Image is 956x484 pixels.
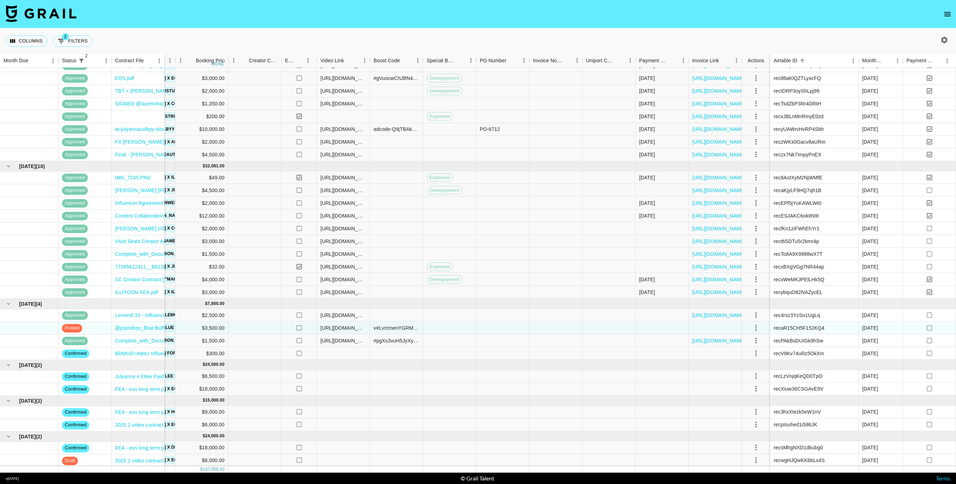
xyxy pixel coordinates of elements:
[862,311,878,318] div: Aug '25
[750,442,762,454] button: select merge strategy
[862,263,878,270] div: Jul '25
[774,54,797,68] div: Airtable ID
[750,136,762,148] button: select merge strategy
[239,56,249,65] button: Sort
[750,248,762,260] button: select merge strategy
[115,324,357,332] a: @jcamilsss_Blue Buffalo Tastefuls Kitty's Most Wanted 2025 Influencer Agreement and SOW_FEA.docx.pdf
[62,312,88,319] span: approved
[175,97,228,110] div: $1,350.00
[774,138,825,145] div: reczWKx0Gacv8aURm
[692,75,746,82] a: [URL][DOMAIN_NAME]
[370,54,423,68] div: Boost Code
[115,126,249,133] a: at-julyannacolbyy-dove-x-campfire-influencer-contract-1.pdf
[76,56,86,66] div: 2 active filters
[668,56,678,65] button: Sort
[750,98,762,110] button: select merge strategy
[506,56,516,65] button: Sort
[774,311,820,318] div: rec4rsz3YzSo1UgLq
[175,235,228,248] div: $3,000.00
[750,334,762,346] button: select merge strategy
[115,187,261,194] a: [PERSON_NAME] [PERSON_NAME] Talent Agreement.docx.pdf
[639,174,655,181] div: 7/15/2025
[750,197,762,209] button: select merge strategy
[639,289,655,296] div: 7/15/2025
[774,151,821,158] div: reczx7Nk7ImpyPnEX
[427,187,462,194] span: Downpayment
[115,250,238,258] a: Complete_with_Docusign_Complete_with_Docusig.pdf
[466,55,476,66] button: Menu
[4,299,13,309] button: hide children
[774,113,824,120] div: recvJBLnMnRmyE0zd
[128,311,222,319] a: @1araquinn x Lemon8 August Promo
[19,163,36,170] span: [DATE]
[742,54,770,68] div: Actions
[128,86,212,95] a: Groommen - Custum Suuit Promo
[719,56,729,65] button: Sort
[115,54,144,68] div: Contract File
[862,151,878,158] div: Jun '25
[228,55,239,66] button: Menu
[128,349,212,358] a: [PERSON_NAME] for BRMUDxAteez
[249,54,278,68] div: Creator Commmission Override
[750,383,762,395] button: select merge strategy
[774,238,819,245] div: rect6SDTu5r2kmr4p
[320,138,366,145] div: https://www.instagram.com/p/DLTCWtYhiOe/?hl=en
[320,87,366,94] div: https://www.tiktok.com/@jcamilsss/video/7512226138693831966
[519,55,529,66] button: Menu
[228,54,281,68] div: Creator Commmission Override
[320,151,366,158] div: https://www.tiktok.com/@laurenrbarnwell/video/7511757988495936814?is_from_webapp=1&web_id=7384127...
[62,151,88,158] span: approved
[344,56,354,65] button: Sort
[62,54,76,68] div: Status
[427,88,462,94] span: Downpayment
[692,276,746,283] a: [URL][DOMAIN_NAME]
[320,289,366,296] div: https://www.tiktok.com/@laurenrbarnwell/video/7525125681336831245
[427,113,453,120] span: Expenses
[774,250,823,258] div: recTo8A9X9988wX7T
[115,62,251,69] a: Mavely Campaign Agreement - Nordstrom Rack June (1).pdf
[6,5,76,22] img: Grail Talent
[62,100,88,107] span: approved
[750,454,762,466] button: select merge strategy
[750,261,762,273] button: select merge strategy
[62,174,88,181] span: approved
[175,55,186,66] button: Menu
[774,337,823,344] div: recPAkBsDUIGk9hSw
[115,138,308,145] a: FX [PERSON_NAME] x Amazon - Contract Extension Addendum ([DATE]-[DATE]).pdf
[62,264,88,270] span: approved
[692,337,746,344] a: [URL][DOMAIN_NAME]
[62,139,88,145] span: approved
[692,225,746,232] a: [URL][DOMAIN_NAME]
[175,334,228,347] div: $1,500.00
[374,126,419,133] div: adcode-Q9jTBAkdFe7ej5oG18CBmfF7IcI00w5Ny2xvW5zgJCYiGfbQ1sSSRip-Ka1aNWi4j5o
[862,87,878,94] div: Jun '25
[115,312,234,319] a: Lemon8 33 - Influencer Agreement (@1araquinn).pdf
[692,113,746,120] a: [URL][DOMAIN_NAME]
[320,263,366,270] div: https://www.tiktok.com/@laurenrbarnwell/video/7536058614876884279
[175,209,228,222] div: $12,000.00
[678,55,689,66] button: Menu
[115,386,195,393] a: FEA - eos long term partnership.pdf
[115,75,134,82] a: EOS.pdf
[48,56,58,66] button: Menu
[115,444,195,451] a: FEA - eos long term partnership.pdf
[862,276,878,283] div: Jul '25
[115,151,181,158] a: Final - [PERSON_NAME].pdf
[750,110,762,122] button: select merge strategy
[62,276,88,283] span: approved
[175,260,228,273] div: $32.00
[62,113,88,120] span: approved
[936,475,950,482] a: Terms
[115,457,284,464] a: 2025 2 video contract (@laurenrbarnwell x eos Partnership Agreement).pdf
[639,87,655,94] div: 8/4/2025
[862,200,878,207] div: Jul '25
[175,136,228,148] div: $2,000.00
[750,347,762,359] button: select merge strategy
[774,225,819,232] div: recfKn1ziFWhEhYr1
[62,289,88,296] span: approved
[615,56,625,65] button: Sort
[636,54,689,68] div: Payment Sent Date
[942,56,952,66] button: Menu
[62,238,88,245] span: approved
[692,174,746,181] a: [URL][DOMAIN_NAME]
